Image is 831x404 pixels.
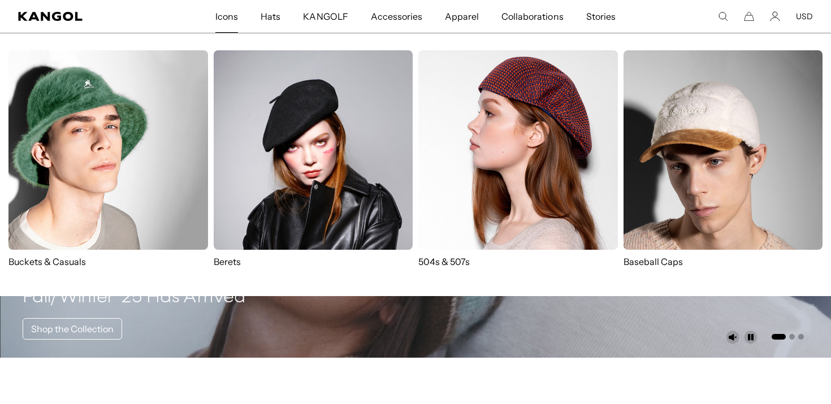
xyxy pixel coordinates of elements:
[418,255,618,268] p: 504s & 507s
[718,11,728,21] summary: Search here
[796,11,813,21] button: USD
[214,50,413,268] a: Berets
[214,255,413,268] p: Berets
[726,331,739,344] button: Unmute
[744,11,754,21] button: Cart
[770,11,780,21] a: Account
[771,332,804,341] ul: Select a slide to show
[744,331,758,344] button: Pause
[624,50,823,279] a: Baseball Caps
[23,286,246,309] h4: Fall/Winter ‘25 Has Arrived
[772,334,786,340] button: Go to slide 1
[18,12,142,21] a: Kangol
[798,334,804,340] button: Go to slide 3
[418,50,618,268] a: 504s & 507s
[624,255,823,268] p: Baseball Caps
[23,318,122,340] a: Shop the Collection
[8,255,208,268] p: Buckets & Casuals
[8,50,208,268] a: Buckets & Casuals
[789,334,795,340] button: Go to slide 2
